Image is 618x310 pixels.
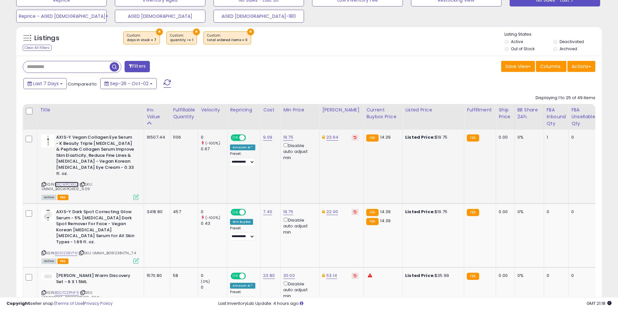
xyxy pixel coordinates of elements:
[517,134,539,140] div: 0%
[405,209,459,215] div: $19.75
[173,273,193,279] div: 58
[55,182,79,187] a: B0CWPCX1D2
[547,273,564,279] div: 0
[42,273,55,280] img: 41hrRKpemLL._SL40_.jpg
[560,39,584,44] label: Deactivated
[42,209,55,222] img: 31dZf2H0C5L._SL40_.jpg
[467,273,479,280] small: FBA
[263,107,278,113] div: Cost
[571,209,593,215] div: 0
[366,218,378,225] small: FBA
[230,152,255,166] div: Preset:
[405,209,435,215] b: Listed Price:
[230,290,255,304] div: Preset:
[42,134,55,147] img: 21glp-B4qbL._SL40_.jpg
[467,209,479,216] small: FBA
[201,284,227,290] div: 0
[283,209,293,215] a: 19.75
[127,38,156,42] div: days in stock = 7
[232,135,240,141] span: ON
[207,38,248,42] div: total ordered items = 0
[540,63,561,70] span: Columns
[23,45,52,51] div: Clear All Filters
[380,134,391,140] span: 14.39
[405,272,435,279] b: Listed Price:
[55,290,79,295] a: B0CFCDPHF9
[467,107,493,113] div: Fulfillment
[263,134,272,141] a: 9.09
[517,107,541,120] div: BB Share 24h.
[380,218,391,224] span: 14.39
[57,195,68,200] span: FBA
[283,107,317,113] div: Min Price
[547,107,566,127] div: FBA inbound Qty
[405,107,461,113] div: Listed Price
[213,10,304,23] button: AGED [DEMOGRAPHIC_DATA]-180
[247,29,254,35] button: ×
[110,80,149,87] span: Sep-26 - Oct-02
[499,107,512,120] div: Ship Price
[547,134,564,140] div: 1
[322,107,361,113] div: [PERSON_NAME]
[230,144,255,150] div: Amazon AI *
[23,78,67,89] button: Last 7 Days
[263,272,275,279] a: 23.80
[380,209,391,215] span: 14.39
[42,134,139,199] div: ASIN:
[499,273,509,279] div: 0.00
[6,300,30,306] strong: Copyright
[499,209,509,215] div: 0.00
[517,273,539,279] div: 0%
[193,29,200,35] button: ×
[6,301,113,307] div: seller snap | |
[245,273,255,279] span: OFF
[504,31,602,38] p: Listing States:
[283,134,293,141] a: 19.75
[230,283,255,289] div: Amazon AI *
[326,134,338,141] a: 23.64
[42,195,56,200] span: All listings currently available for purchase on Amazon
[205,215,220,220] small: (-100%)
[40,107,141,113] div: Title
[201,107,224,113] div: Velocity
[115,10,205,23] button: AGED [DEMOGRAPHIC_DATA]
[405,134,459,140] div: $19.75
[16,10,107,23] button: Reprice - AGED [DEMOGRAPHIC_DATA]+
[170,33,193,43] span: Custom:
[536,95,595,101] div: Displaying 1 to 25 of 49 items
[232,210,240,215] span: ON
[173,209,193,215] div: 457
[68,81,98,87] span: Compared to:
[57,258,68,264] span: FBA
[326,209,338,215] a: 22.00
[201,146,227,152] div: 0.67
[56,209,135,247] b: AXIS-Y Dark Spot Correcting Glow Serum - 5% [MEDICAL_DATA] Dark Spot Remover For Face - Vegan Kor...
[230,219,253,225] div: Win BuyBox
[147,107,167,120] div: Inv. value
[173,134,193,140] div: 1106
[283,280,314,299] div: Disable auto adjust min
[230,226,255,241] div: Preset:
[56,134,135,178] b: AXIS-Y Vegan Collagen Eye Serum - K Beauty Triple [MEDICAL_DATA] & Peptide Collagen Serum Improve...
[55,250,78,256] a: B091238V7N
[127,33,156,43] span: Custom:
[42,209,139,263] div: ASIN:
[201,209,227,215] div: 0
[536,61,566,72] button: Columns
[230,107,258,113] div: Repricing
[33,80,59,87] span: Last 7 Days
[147,273,165,279] div: 1570.80
[405,134,435,140] b: Listed Price:
[42,273,139,307] div: ASIN:
[571,273,593,279] div: 0
[170,38,193,42] div: quantity >= 1
[125,61,150,72] button: Filters
[263,209,272,215] a: 7.40
[283,142,314,161] div: Disable auto adjust min
[366,134,378,142] small: FBA
[283,272,295,279] a: 30.00
[205,141,220,146] small: (-100%)
[511,46,535,52] label: Out of Stock
[201,134,227,140] div: 0
[173,107,195,120] div: Fulfillable Quantity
